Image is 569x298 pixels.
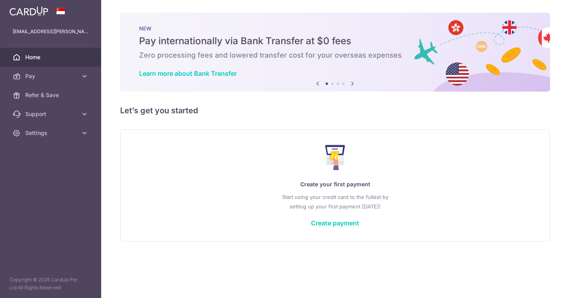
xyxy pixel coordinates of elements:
[325,145,345,170] img: Make Payment
[120,104,550,117] h5: Let’s get you started
[136,192,534,211] p: Start using your credit card to the fullest by setting up your first payment [DATE]!
[139,69,237,77] a: Learn more about Bank Transfer
[13,28,89,36] p: [EMAIL_ADDRESS][PERSON_NAME][DOMAIN_NAME]
[9,6,48,16] img: CardUp
[139,25,531,32] p: NEW
[136,180,534,189] p: Create your first payment
[139,51,531,60] h6: Zero processing fees and lowered transfer cost for your overseas expenses
[311,219,359,227] a: Create payment
[139,35,531,47] h5: Pay internationally via Bank Transfer at $0 fees
[25,129,77,137] span: Settings
[120,13,550,92] img: Bank transfer banner
[25,53,77,61] span: Home
[25,110,77,118] span: Support
[25,72,77,80] span: Pay
[25,91,77,99] span: Refer & Save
